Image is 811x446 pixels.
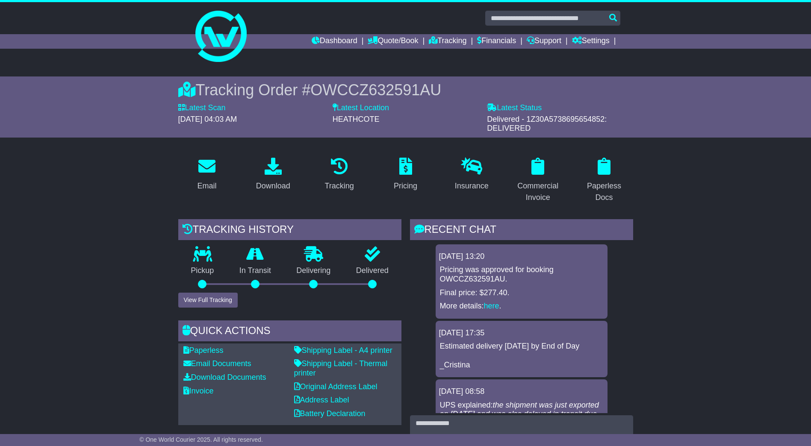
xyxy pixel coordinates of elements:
span: OWCCZ632591AU [310,81,441,99]
p: In Transit [227,266,284,276]
div: Download [256,180,290,192]
a: Tracking [429,34,466,49]
a: Paperless Docs [575,155,633,206]
label: Latest Scan [178,103,226,113]
a: here [484,302,499,310]
a: Paperless [183,346,224,355]
p: Pickup [178,266,227,276]
p: Estimated delivery [DATE] by End of Day _Cristina [440,342,603,370]
div: Quick Actions [178,320,401,343]
a: Shipping Label - Thermal printer [294,359,388,377]
span: © One World Courier 2025. All rights reserved. [139,436,263,443]
a: Pricing [388,155,423,195]
a: Shipping Label - A4 printer [294,346,392,355]
div: Pricing [394,180,417,192]
a: Insurance [449,155,494,195]
p: Delivering [284,266,344,276]
a: Settings [572,34,610,49]
button: View Full Tracking [178,293,238,308]
a: Dashboard [312,34,357,49]
div: RECENT CHAT [410,219,633,242]
label: Latest Status [487,103,542,113]
a: Invoice [183,387,214,395]
p: Pricing was approved for booking OWCCZ632591AU. [440,265,603,284]
div: Tracking [324,180,354,192]
a: Email Documents [183,359,251,368]
a: Address Label [294,396,349,404]
a: Quote/Book [368,34,418,49]
div: Tracking history [178,219,401,242]
a: Tracking [319,155,359,195]
a: Battery Declaration [294,409,366,418]
p: More details: . [440,302,603,311]
a: Download Documents [183,373,266,381]
span: Delivered - 1Z30A5738695654852: DELIVERED [487,115,607,133]
div: Commercial Invoice [515,180,561,203]
a: Download [251,155,296,195]
div: Email [197,180,216,192]
em: the shipment was just exported on [DATE] and was also delayed in transit due to a flight delay. A... [440,401,599,437]
a: Support [527,34,561,49]
a: Email [192,155,222,195]
div: Tracking Order # [178,81,633,99]
p: Final price: $277.40. [440,288,603,298]
span: [DATE] 04:03 AM [178,115,237,123]
a: Commercial Invoice [509,155,567,206]
label: Latest Location [333,103,389,113]
a: Original Address Label [294,382,377,391]
a: Financials [477,34,516,49]
div: [DATE] 08:58 [439,387,604,396]
div: Paperless Docs [581,180,628,203]
p: Delivered [343,266,401,276]
div: Insurance [455,180,489,192]
span: HEATHCOTE [333,115,380,123]
div: [DATE] 13:20 [439,252,604,261]
div: [DATE] 17:35 [439,329,604,338]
